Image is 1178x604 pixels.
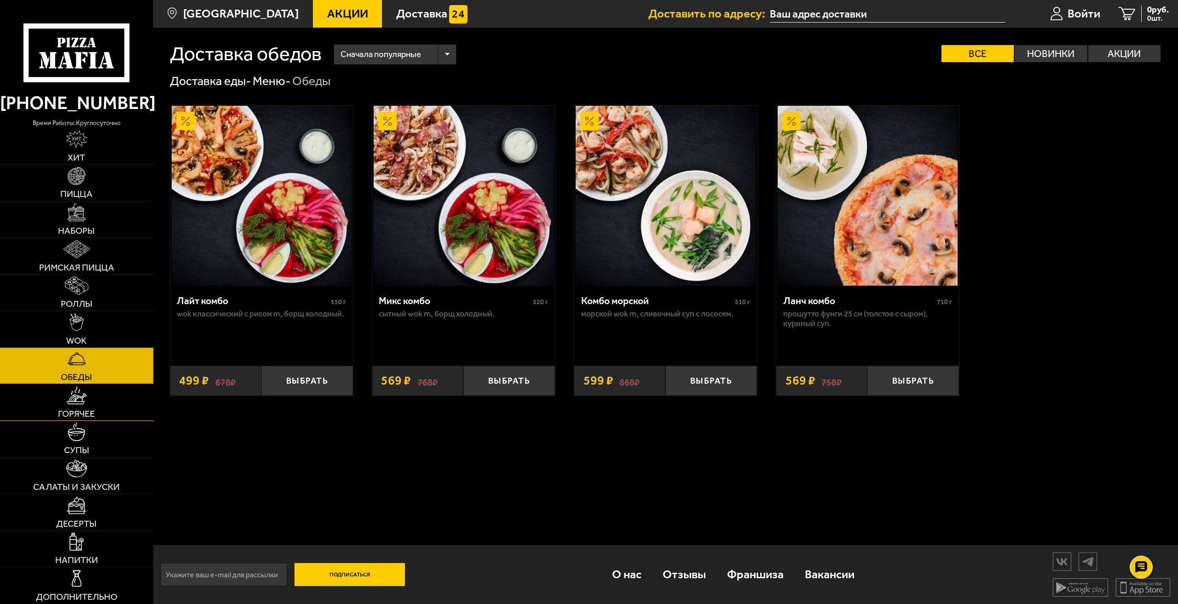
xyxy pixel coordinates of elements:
span: 569 ₽ [785,374,815,387]
img: Микс комбо [374,106,554,286]
div: Ланч комбо [783,295,935,307]
span: Салаты и закуски [33,483,120,492]
a: О нас [601,554,652,594]
span: Римская пицца [39,263,114,272]
div: Лайт комбо [177,295,329,307]
span: 550 г [331,298,346,306]
img: Лайт комбо [172,106,352,286]
input: Ваш адрес доставки [770,6,1005,23]
img: 15daf4d41897b9f0e9f617042186c801.svg [449,5,468,23]
p: Wok классический с рисом M, Борщ холодный. [177,309,346,319]
button: Выбрать [665,366,757,396]
s: 678 ₽ [215,374,236,387]
a: Отзывы [652,554,716,594]
span: Сначала популярные [341,43,421,66]
span: Роллы [61,299,92,309]
img: Комбо морской [576,106,756,286]
span: WOK [66,336,87,345]
span: 510 г [735,298,750,306]
s: 768 ₽ [417,374,438,387]
s: 758 ₽ [821,374,842,387]
label: Акции [1088,45,1161,62]
img: Акционный [580,112,599,130]
span: [GEOGRAPHIC_DATA] [183,8,299,20]
img: Акционный [378,112,397,130]
span: 710 г [937,298,952,306]
a: Меню- [253,74,291,88]
div: Микс комбо [379,295,531,307]
span: Хит [68,153,85,162]
button: Выбрать [261,366,353,396]
span: 499 ₽ [179,374,209,387]
label: Все [941,45,1014,62]
button: Выбрать [463,366,555,396]
span: Напитки [55,556,98,565]
span: 0 руб. [1147,6,1169,14]
h1: Доставка обедов [170,44,322,64]
img: Акционный [782,112,801,130]
div: Обеды [292,73,330,89]
img: Акционный [176,112,195,130]
input: Укажите ваш e-mail для рассылки [161,563,287,586]
span: Горячее [58,409,95,419]
p: Сытный Wok M, Борщ холодный. [379,309,548,319]
span: Пицца [60,190,92,199]
span: Доставить по адресу: [648,8,770,20]
span: 520 г [533,298,548,306]
span: Акции [327,8,368,20]
span: Доставка [396,8,447,20]
span: Супы [64,446,89,455]
a: АкционныйЛайт комбо [170,106,353,286]
span: 599 ₽ [583,374,613,387]
span: Обеды [61,373,92,382]
a: Франшиза [716,554,794,594]
a: АкционныйЛанч комбо [776,106,959,286]
img: Ланч комбо [778,106,958,286]
span: Десерты [56,519,97,529]
span: 0 шт. [1147,15,1169,22]
span: 569 ₽ [381,374,411,387]
label: Новинки [1015,45,1087,62]
img: vk [1053,553,1071,569]
p: Прошутто Фунги 25 см (толстое с сыром), Куриный суп. [783,309,953,329]
a: АкционныйМикс комбо [372,106,555,286]
img: tg [1079,553,1097,569]
a: Вакансии [794,554,865,594]
span: Войти [1068,8,1100,20]
span: Дополнительно [36,592,117,602]
button: Подписаться [294,563,405,586]
button: Выбрать [867,366,959,396]
a: АкционныйКомбо морской [574,106,757,286]
span: Наборы [58,226,95,236]
div: Комбо морской [581,295,733,307]
a: Доставка еды- [170,74,251,88]
p: Морской Wok M, Сливочный суп с лососем. [581,309,751,319]
s: 868 ₽ [619,374,640,387]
